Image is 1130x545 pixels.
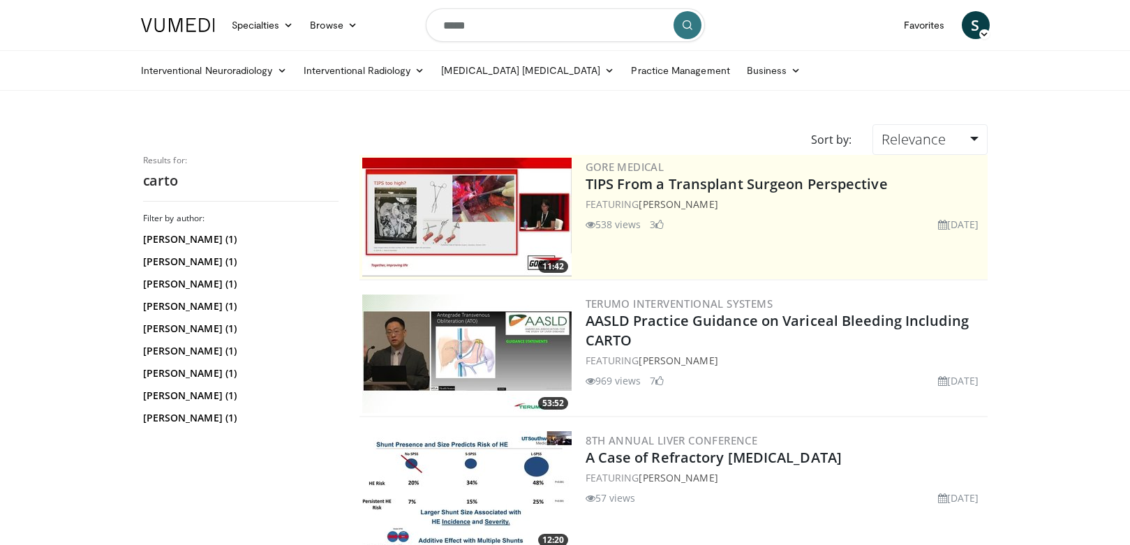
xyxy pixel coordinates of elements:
a: TIPS From a Transplant Surgeon Perspective [586,174,888,193]
a: Interventional Neuroradiology [133,57,295,84]
h3: Filter by author: [143,213,339,224]
a: 11:42 [362,158,572,276]
img: d458a976-084f-4cc6-99db-43f8cfe48950.300x170_q85_crop-smart_upscale.jpg [362,294,572,413]
a: [PERSON_NAME] (1) [143,366,335,380]
div: Sort by: [801,124,862,155]
div: FEATURING [586,353,985,368]
h2: carto [143,172,339,190]
input: Search topics, interventions [426,8,705,42]
li: 538 views [586,217,641,232]
img: VuMedi Logo [141,18,215,32]
li: 57 views [586,491,636,505]
p: Results for: [143,155,339,166]
a: [PERSON_NAME] (1) [143,344,335,358]
a: Specialties [223,11,302,39]
li: [DATE] [938,217,979,232]
a: Favorites [895,11,953,39]
img: 4003d3dc-4d84-4588-a4af-bb6b84f49ae6.300x170_q85_crop-smart_upscale.jpg [362,158,572,276]
li: 7 [650,373,664,388]
a: [PERSON_NAME] [639,354,718,367]
a: [PERSON_NAME] (1) [143,232,335,246]
span: 11:42 [538,260,568,273]
a: [MEDICAL_DATA] [MEDICAL_DATA] [433,57,623,84]
li: [DATE] [938,373,979,388]
a: S [962,11,990,39]
a: AASLD Practice Guidance on Variceal Bleeding Including CARTO [586,311,969,350]
a: [PERSON_NAME] [639,471,718,484]
li: 969 views [586,373,641,388]
a: [PERSON_NAME] (1) [143,322,335,336]
a: [PERSON_NAME] (1) [143,277,335,291]
a: [PERSON_NAME] (1) [143,255,335,269]
div: FEATURING [586,470,985,485]
a: A Case of Refractory [MEDICAL_DATA] [586,448,842,467]
span: 53:52 [538,397,568,410]
a: Interventional Radiology [295,57,433,84]
a: Gore Medical [586,160,664,174]
a: Relevance [872,124,987,155]
a: [PERSON_NAME] [639,197,718,211]
span: Relevance [882,130,946,149]
a: 53:52 [362,294,572,413]
div: FEATURING [586,197,985,211]
a: Browse [302,11,366,39]
a: Terumo Interventional Systems [586,297,773,311]
a: 8th Annual Liver Conference [586,433,758,447]
a: [PERSON_NAME] (1) [143,389,335,403]
a: [PERSON_NAME] (1) [143,411,335,425]
li: [DATE] [938,491,979,505]
li: 3 [650,217,664,232]
a: Business [738,57,810,84]
a: [PERSON_NAME] (1) [143,299,335,313]
a: Practice Management [623,57,738,84]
